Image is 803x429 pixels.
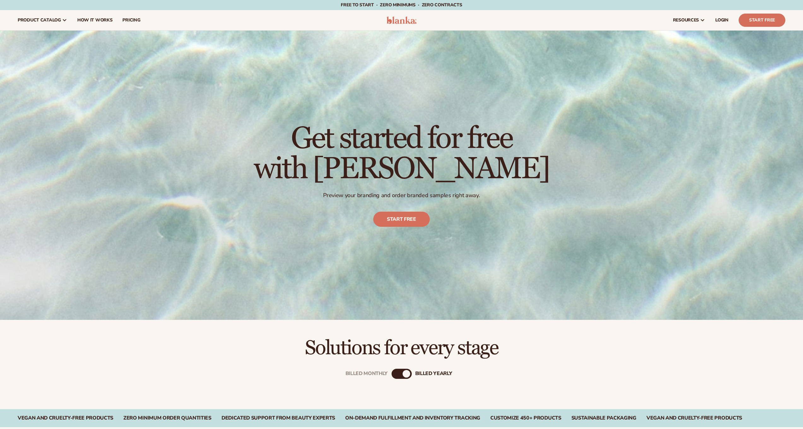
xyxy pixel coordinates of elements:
[341,2,462,8] span: Free to start · ZERO minimums · ZERO contracts
[72,10,118,30] a: How It Works
[254,192,549,199] p: Preview your branding and order branded samples right away.
[123,415,211,421] div: Zero Minimum Order QuantitieS
[668,10,710,30] a: resources
[77,18,113,23] span: How It Works
[221,415,335,421] div: Dedicated Support From Beauty Experts
[122,18,140,23] span: pricing
[710,10,734,30] a: LOGIN
[254,124,549,184] h1: Get started for free with [PERSON_NAME]
[18,338,785,359] h2: Solutions for every stage
[18,415,113,421] div: Vegan and Cruelty-Free Products
[647,415,742,421] div: VEGAN AND CRUELTY-FREE PRODUCTS
[117,10,145,30] a: pricing
[345,415,480,421] div: On-Demand Fulfillment and Inventory Tracking
[415,371,452,377] div: billed Yearly
[345,371,388,377] div: Billed Monthly
[373,212,430,227] a: Start free
[13,10,72,30] a: product catalog
[673,18,699,23] span: resources
[739,14,785,27] a: Start Free
[387,16,416,24] img: logo
[715,18,729,23] span: LOGIN
[490,415,561,421] div: CUSTOMIZE 450+ PRODUCTS
[571,415,636,421] div: SUSTAINABLE PACKAGING
[18,18,61,23] span: product catalog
